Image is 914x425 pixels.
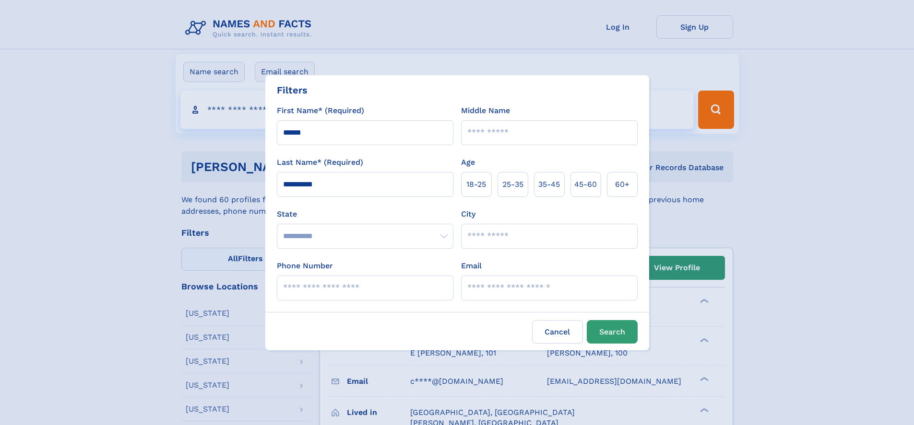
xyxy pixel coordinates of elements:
button: Search [587,320,638,344]
label: Phone Number [277,260,333,272]
span: 60+ [615,179,629,190]
span: 18‑25 [466,179,486,190]
label: Middle Name [461,105,510,116]
div: Filters [277,83,308,97]
label: Cancel [532,320,583,344]
span: 45‑60 [574,179,597,190]
label: Age [461,157,475,168]
label: Last Name* (Required) [277,157,363,168]
span: 25‑35 [502,179,523,190]
label: Email [461,260,482,272]
label: State [277,208,453,220]
label: City [461,208,475,220]
label: First Name* (Required) [277,105,364,116]
span: 35‑45 [538,179,560,190]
